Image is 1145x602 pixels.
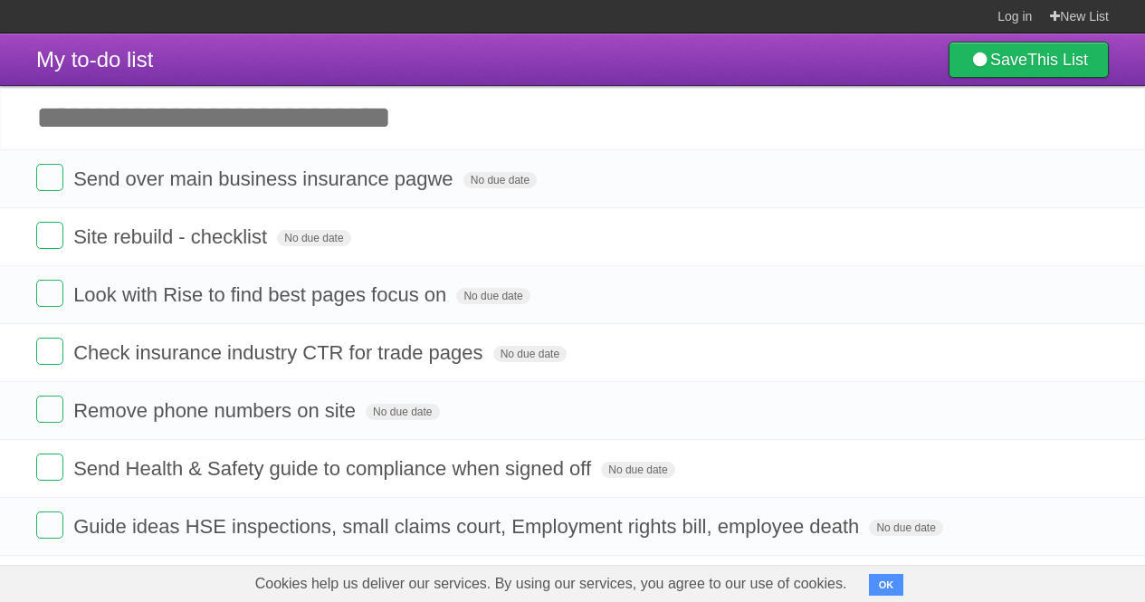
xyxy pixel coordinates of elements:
span: Look with Rise to find best pages focus on [73,283,451,306]
label: Done [36,222,63,249]
span: No due date [463,172,537,188]
span: No due date [366,404,439,420]
span: No due date [493,346,567,362]
span: Remove phone numbers on site [73,399,360,422]
label: Done [36,280,63,307]
span: Check insurance industry CTR for trade pages [73,341,487,364]
span: Send Health & Safety guide to compliance when signed off [73,457,596,480]
label: Done [36,396,63,423]
span: No due date [601,462,674,478]
span: Cookies help us deliver our services. By using our services, you agree to our use of cookies. [237,566,865,602]
b: This List [1027,51,1088,69]
span: Site rebuild - checklist [73,225,272,248]
span: No due date [456,288,530,304]
label: Done [36,338,63,365]
span: No due date [869,520,942,536]
button: OK [869,574,904,596]
span: My to-do list [36,47,153,72]
span: No due date [277,230,350,246]
label: Done [36,511,63,539]
label: Done [36,164,63,191]
span: Send over main business insurance pagwe [73,167,457,190]
label: Done [36,454,63,481]
span: Guide ideas HSE inspections, small claims court, Employment rights bill, employee death [73,515,864,538]
a: SaveThis List [949,42,1109,78]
